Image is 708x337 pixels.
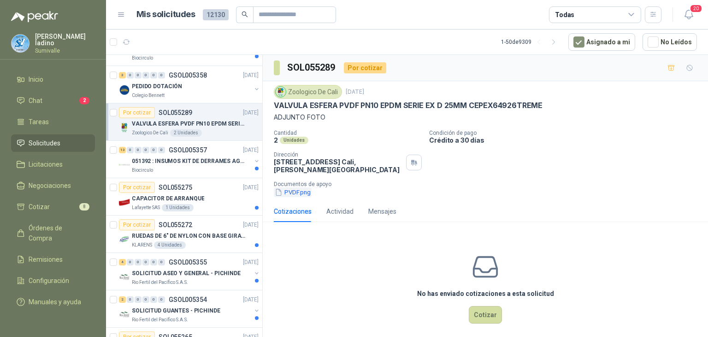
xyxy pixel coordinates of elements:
[154,241,186,249] div: 4 Unidades
[127,259,134,265] div: 0
[119,309,130,320] img: Company Logo
[132,82,182,91] p: PEDIDO DOTACIÓN
[127,72,134,78] div: 0
[119,159,130,170] img: Company Logo
[119,271,130,283] img: Company Logo
[11,156,95,173] a: Licitaciones
[132,194,204,203] p: CAPACITOR DE ARRANQUE
[158,72,165,78] div: 0
[169,259,207,265] p: GSOL005355
[132,241,152,249] p: KLARENS
[132,92,165,99] p: Colegio Bennett
[135,296,142,303] div: 0
[29,202,50,212] span: Cotizar
[243,71,259,80] p: [DATE]
[150,147,157,153] div: 0
[29,181,71,191] span: Negociaciones
[162,204,194,211] div: 1 Unidades
[132,279,188,286] p: Rio Fertil del Pacífico S.A.S.
[368,206,396,217] div: Mensajes
[344,62,386,73] div: Por cotizar
[287,60,336,75] h3: SOL055289
[643,33,697,51] button: No Leídos
[119,144,260,174] a: 13 0 0 0 0 0 GSOL005357[DATE] Company Logo051392 : INSUMOS KIT DE DERRAMES AGOSTO 2025Biocirculo
[159,109,192,116] p: SOL055289
[142,259,149,265] div: 0
[132,167,153,174] p: Biocirculo
[568,33,635,51] button: Asignado a mi
[274,101,543,110] p: VALVULA ESFERA PVDF PN10 EPDM SERIE EX D 25MM CEPEX64926TREME
[11,198,95,216] a: Cotizar8
[119,70,260,99] a: 3 0 0 0 0 0 GSOL005358[DATE] Company LogoPEDIDO DOTACIÓNColegio Bennett
[119,122,130,133] img: Company Logo
[158,296,165,303] div: 0
[132,269,241,278] p: SOLICITUD ASEO Y GENERAL - PICHINDE
[132,120,247,128] p: VALVULA ESFERA PVDF PN10 EPDM SERIE EX D 25MM CEPEX64926TREME
[135,259,142,265] div: 0
[150,259,157,265] div: 0
[243,183,259,192] p: [DATE]
[274,85,342,99] div: Zoologico De Cali
[555,10,574,20] div: Todas
[169,296,207,303] p: GSOL005354
[326,206,354,217] div: Actividad
[142,296,149,303] div: 0
[132,157,247,166] p: 051392 : INSUMOS KIT DE DERRAMES AGOSTO 2025
[132,316,188,324] p: Rio Fertil del Pacífico S.A.S.
[429,130,704,136] p: Condición de pago
[242,11,248,18] span: search
[119,294,260,324] a: 2 0 0 0 0 0 GSOL005354[DATE] Company LogoSOLICITUD GUANTES - PICHINDERio Fertil del Pacífico S.A.S.
[243,295,259,304] p: [DATE]
[429,136,704,144] p: Crédito a 30 días
[280,137,308,144] div: Unidades
[35,48,95,54] p: Sumivalle
[680,6,697,23] button: 20
[132,204,160,211] p: Lafayette SAS
[106,178,262,216] a: Por cotizarSOL055275[DATE] Company LogoCAPACITOR DE ARRANQUELafayette SAS1 Unidades
[132,232,247,241] p: RUEDAS DE 6" DE NYLON CON BASE GIRATORIA EN ACERO INOXIDABLE
[274,151,402,158] p: Dirección
[417,289,554,299] h3: No has enviado cotizaciones a esta solicitud
[35,33,95,46] p: [PERSON_NAME] ladino
[127,147,134,153] div: 0
[169,72,207,78] p: GSOL005358
[11,113,95,131] a: Tareas
[159,184,192,191] p: SOL055275
[29,138,60,148] span: Solicitudes
[11,251,95,268] a: Remisiones
[276,87,286,97] img: Company Logo
[119,84,130,96] img: Company Logo
[29,96,42,106] span: Chat
[690,4,702,13] span: 20
[170,129,202,137] div: 2 Unidades
[274,112,697,122] p: ADJUNTO FOTO
[127,296,134,303] div: 0
[79,203,89,211] span: 8
[119,182,155,193] div: Por cotizar
[501,35,561,49] div: 1 - 50 de 9309
[119,296,126,303] div: 2
[158,259,165,265] div: 0
[11,219,95,247] a: Órdenes de Compra
[11,272,95,289] a: Configuración
[119,197,130,208] img: Company Logo
[243,146,259,155] p: [DATE]
[274,136,278,144] p: 2
[29,223,86,243] span: Órdenes de Compra
[135,72,142,78] div: 0
[11,11,58,22] img: Logo peakr
[119,259,126,265] div: 4
[29,297,81,307] span: Manuales y ayuda
[119,72,126,78] div: 3
[132,307,220,315] p: SOLICITUD GUANTES - PICHINDE
[135,147,142,153] div: 0
[274,181,704,187] p: Documentos de apoyo
[150,296,157,303] div: 0
[142,147,149,153] div: 0
[243,108,259,117] p: [DATE]
[274,158,402,174] p: [STREET_ADDRESS] Cali , [PERSON_NAME][GEOGRAPHIC_DATA]
[203,9,229,20] span: 12130
[29,117,49,127] span: Tareas
[119,257,260,286] a: 4 0 0 0 0 0 GSOL005355[DATE] Company LogoSOLICITUD ASEO Y GENERAL - PICHINDERio Fertil del Pacífi...
[274,206,312,217] div: Cotizaciones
